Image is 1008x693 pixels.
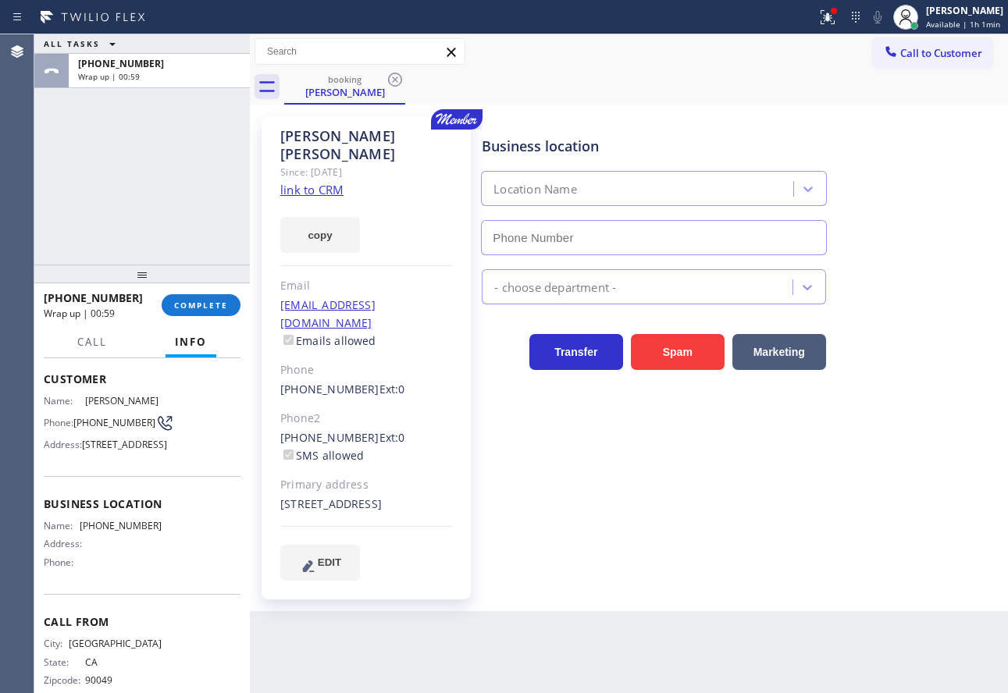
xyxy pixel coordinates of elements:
[280,297,376,330] a: [EMAIL_ADDRESS][DOMAIN_NAME]
[44,371,240,386] span: Customer
[280,182,344,197] a: link to CRM
[379,430,405,445] span: Ext: 0
[280,448,364,463] label: SMS allowed
[44,556,85,568] span: Phone:
[280,277,453,295] div: Email
[69,638,162,649] span: [GEOGRAPHIC_DATA]
[318,556,341,568] span: EDIT
[283,335,294,345] input: Emails allowed
[73,417,155,428] span: [PHONE_NUMBER]
[44,656,85,668] span: State:
[280,163,453,181] div: Since: [DATE]
[283,450,294,460] input: SMS allowed
[44,38,100,49] span: ALL TASKS
[44,638,69,649] span: City:
[162,294,240,316] button: COMPLETE
[44,538,85,549] span: Address:
[78,71,140,82] span: Wrap up | 00:59
[286,85,404,99] div: [PERSON_NAME]
[44,439,82,450] span: Address:
[286,73,404,85] div: booking
[85,674,162,686] span: 90049
[280,496,453,514] div: [STREET_ADDRESS]
[926,19,1000,30] span: Available | 1h 1min
[867,6,889,28] button: Mute
[529,334,623,370] button: Transfer
[82,439,167,450] span: [STREET_ADDRESS]
[44,496,240,511] span: Business location
[493,180,577,198] div: Location Name
[68,327,116,357] button: Call
[255,39,465,64] input: Search
[280,217,360,253] button: copy
[44,290,143,305] span: [PHONE_NUMBER]
[77,335,107,349] span: Call
[286,69,404,103] div: Sarah Neeman
[280,127,453,163] div: [PERSON_NAME] [PERSON_NAME]
[873,38,992,68] button: Call to Customer
[44,307,115,320] span: Wrap up | 00:59
[280,361,453,379] div: Phone
[166,327,216,357] button: Info
[280,333,376,348] label: Emails allowed
[280,382,379,396] a: [PHONE_NUMBER]
[631,334,725,370] button: Spam
[44,417,73,428] span: Phone:
[174,300,228,311] span: COMPLETE
[44,395,85,407] span: Name:
[44,614,240,629] span: Call From
[481,220,826,255] input: Phone Number
[44,674,85,686] span: Zipcode:
[85,656,162,668] span: CA
[44,520,80,531] span: Name:
[900,46,982,60] span: Call to Customer
[34,34,131,53] button: ALL TASKS
[926,4,1003,17] div: [PERSON_NAME]
[482,136,825,157] div: Business location
[280,476,453,494] div: Primary address
[494,278,616,296] div: - choose department -
[80,520,162,531] span: [PHONE_NUMBER]
[175,335,207,349] span: Info
[379,382,405,396] span: Ext: 0
[732,334,826,370] button: Marketing
[85,395,162,407] span: [PERSON_NAME]
[280,545,360,581] button: EDIT
[280,430,379,445] a: [PHONE_NUMBER]
[78,57,164,70] span: [PHONE_NUMBER]
[280,410,453,428] div: Phone2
